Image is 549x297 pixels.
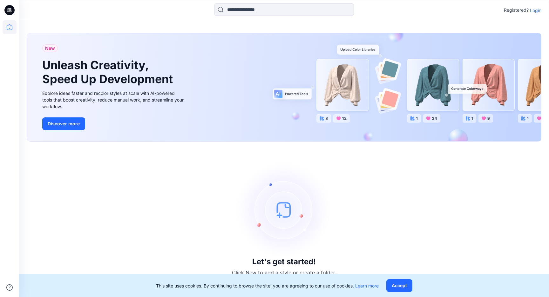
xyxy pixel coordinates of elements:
span: New [45,44,55,52]
p: Login [530,7,541,14]
a: Learn more [355,283,379,288]
a: Discover more [42,117,185,130]
img: empty-state-image.svg [236,162,332,257]
p: Registered? [504,6,529,14]
h3: Let's get started! [252,257,316,266]
button: Discover more [42,117,85,130]
p: Click New to add a style or create a folder. [232,269,336,276]
div: Explore ideas faster and recolor styles at scale with AI-powered tools that boost creativity, red... [42,90,185,110]
p: This site uses cookies. By continuing to browse the site, you are agreeing to our use of cookies. [156,282,379,289]
button: Accept [386,279,412,292]
h1: Unleash Creativity, Speed Up Development [42,58,176,86]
